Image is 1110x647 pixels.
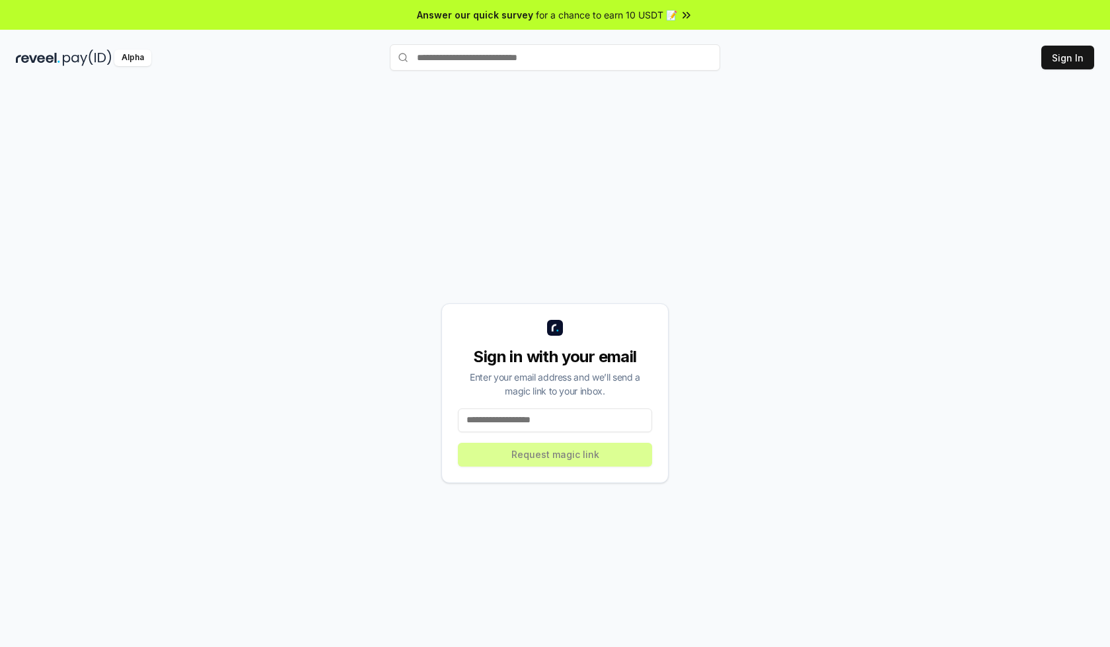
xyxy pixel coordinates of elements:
[536,8,677,22] span: for a chance to earn 10 USDT 📝
[458,370,652,398] div: Enter your email address and we’ll send a magic link to your inbox.
[63,50,112,66] img: pay_id
[458,346,652,367] div: Sign in with your email
[114,50,151,66] div: Alpha
[16,50,60,66] img: reveel_dark
[417,8,533,22] span: Answer our quick survey
[547,320,563,336] img: logo_small
[1041,46,1094,69] button: Sign In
